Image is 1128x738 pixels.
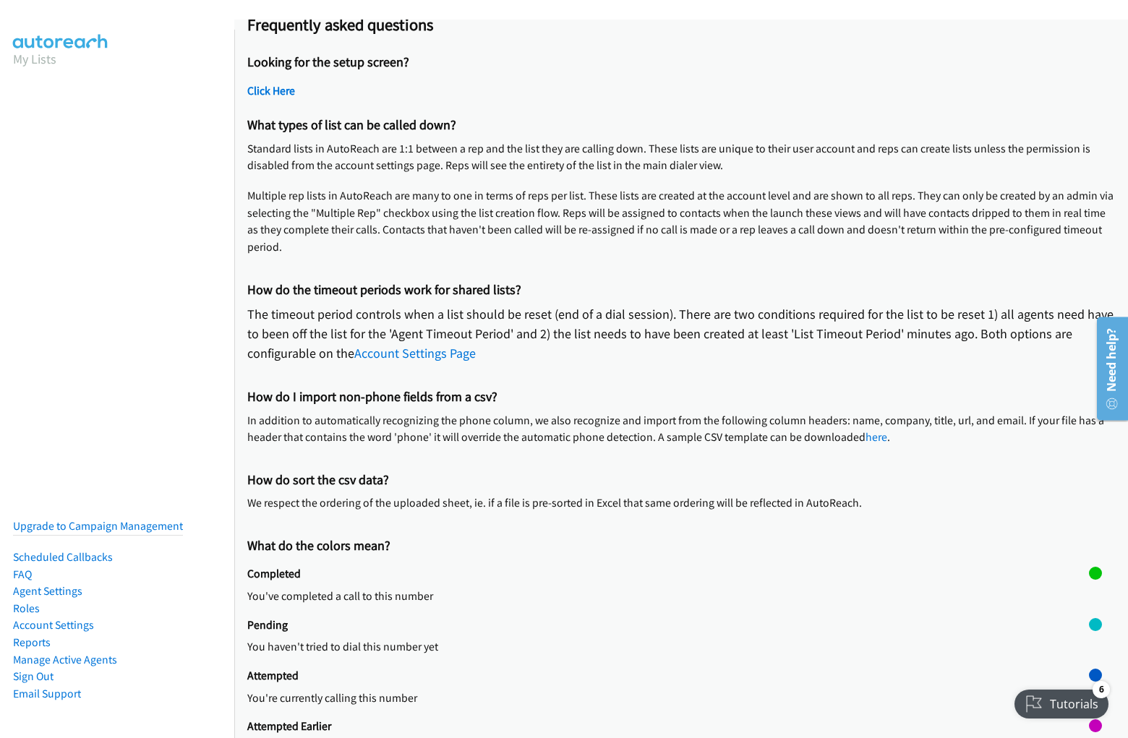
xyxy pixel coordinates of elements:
h2: Attempted Earlier [247,719,1089,734]
h2: What types of list can be called down? [247,117,1115,134]
p: We respect the ordering of the uploaded sheet, ie. if a file is pre-sorted in Excel that same ord... [247,494,1115,512]
a: Sign Out [13,669,54,683]
p: The timeout period controls when a list should be reset (end of a dial session). There are two co... [247,304,1115,363]
h2: How do I import non-phone fields from a csv? [247,389,1115,406]
p: You're currently calling this number [247,690,1089,707]
p: Multiple rep lists in AutoReach are many to one in terms of reps per list. These lists are create... [247,187,1115,256]
h2: Attempted [247,669,1089,683]
p: Standard lists in AutoReach are 1:1 between a rep and the list they are calling down. These lists... [247,140,1115,174]
h2: Pending [247,618,1089,632]
a: Email Support [13,687,81,700]
iframe: Resource Center [1088,316,1128,421]
a: Click Here [247,84,295,98]
a: Roles [13,601,40,615]
p: You haven't tried to dial this number yet [247,638,1089,656]
h2: How do the timeout periods work for shared lists? [247,282,1115,299]
a: Upgrade to Campaign Management [13,519,183,533]
a: Account Settings [13,618,94,632]
p: In addition to automatically recognizing the phone column, we also recognize and import from the ... [247,412,1115,446]
a: FAQ [13,567,32,581]
a: Account Settings Page [354,345,476,361]
h2: Completed [247,567,1089,581]
h2: What do the colors mean? [247,538,1115,554]
h2: Looking for the setup screen? [247,54,1115,71]
a: Scheduled Callbacks [13,550,113,564]
a: here [866,430,887,444]
h2: How do sort the csv data? [247,472,1115,489]
p: You've completed a call to this number [247,588,1089,605]
h2: Frequently asked questions [247,14,1115,35]
a: Reports [13,635,51,649]
iframe: Checklist [1006,675,1117,727]
a: Manage Active Agents [13,653,117,666]
a: Agent Settings [13,584,82,598]
a: My Lists [13,51,56,67]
